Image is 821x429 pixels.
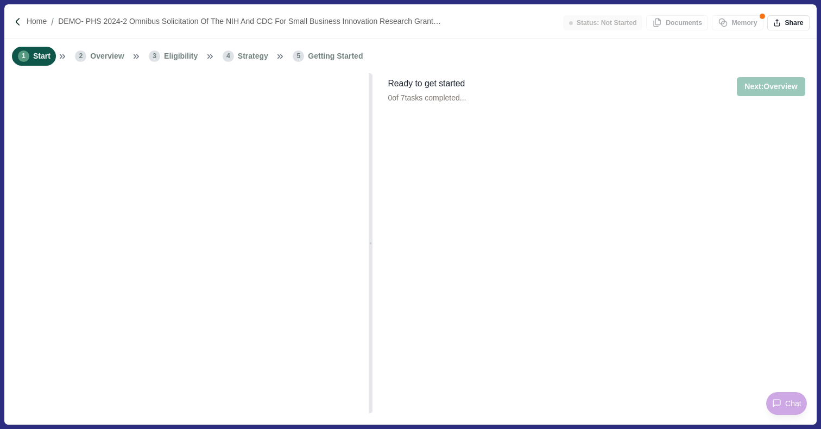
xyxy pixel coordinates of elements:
span: 5 [293,51,304,62]
p: 0 of 7 tasks completed... [388,92,466,104]
span: 1 [18,51,29,62]
a: Home [27,16,47,27]
span: Start [33,51,50,62]
span: 3 [149,51,160,62]
span: 4 [223,51,234,62]
button: Next:Overview [737,77,805,96]
span: Eligibility [164,51,198,62]
span: Overview [90,51,124,62]
span: Strategy [238,51,268,62]
a: DEMO- PHS 2024-2 Omnibus Solicitation of the NIH and CDC for Small Business Innovation Research G... [58,16,469,27]
span: 2 [75,51,86,62]
span: Chat [785,398,801,409]
span: Getting Started [308,51,363,62]
img: Forward slash icon [13,17,23,27]
button: Chat [766,392,807,415]
div: Ready to get started [388,77,466,91]
img: Forward slash icon [47,17,58,27]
